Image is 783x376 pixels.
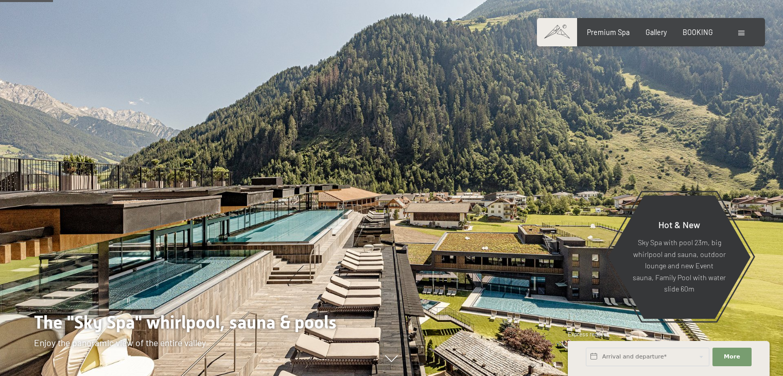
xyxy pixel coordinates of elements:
a: BOOKING [683,28,713,37]
button: More [712,348,752,366]
span: Express request [568,331,609,337]
a: Gallery [646,28,667,37]
p: Sky Spa with pool 23m, big whirlpool and sauna, outdoor lounge and new Event sauna, Family Pool w... [630,237,728,295]
a: Hot & New Sky Spa with pool 23m, big whirlpool and sauna, outdoor lounge and new Event sauna, Fam... [607,195,751,319]
span: Hot & New [658,219,700,230]
a: Premium Spa [587,28,630,37]
span: More [724,353,740,361]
